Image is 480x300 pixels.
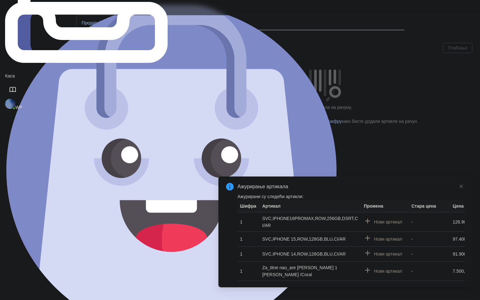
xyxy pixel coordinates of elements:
th: Шифра [237,200,260,212]
th: Промена [361,200,409,212]
td: 1 [237,212,260,232]
td: SVC,IPHONE 15,ROW,128GB,BLU,CI/AR [260,232,361,247]
td: 1 [237,232,260,247]
td: - [409,247,450,262]
div: Нови артикал [374,250,402,257]
div: Нови артикал [374,236,402,243]
td: - [409,212,450,232]
td: - [409,232,450,247]
div: Ажурирани су следећи артикли: [237,193,465,200]
td: SVC,IPHONE 14,ROW,128GB,BLU,CI/AR [260,247,361,262]
div: Нови артикал [374,218,402,225]
td: 1 [237,247,260,262]
td: Za_titne nao_are [PERSON_NAME] 1 [PERSON_NAME] /Coral [260,262,361,281]
span: WP [15,105,23,110]
td: - [409,262,450,281]
div: Нови артикал [374,268,402,275]
span: info-circle [226,183,234,190]
td: 1 [237,262,260,281]
a: Close [458,183,465,190]
a: Документација [8,86,18,96]
span: close [459,184,463,189]
th: Стара цена [409,200,450,212]
div: Каса [5,68,475,83]
td: SVC,IPHONE16PROMAX,ROW,256GB,DSRT,CI/AR [260,212,361,232]
div: Ажурирање артикала [237,183,465,190]
th: Артикал [260,200,361,212]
